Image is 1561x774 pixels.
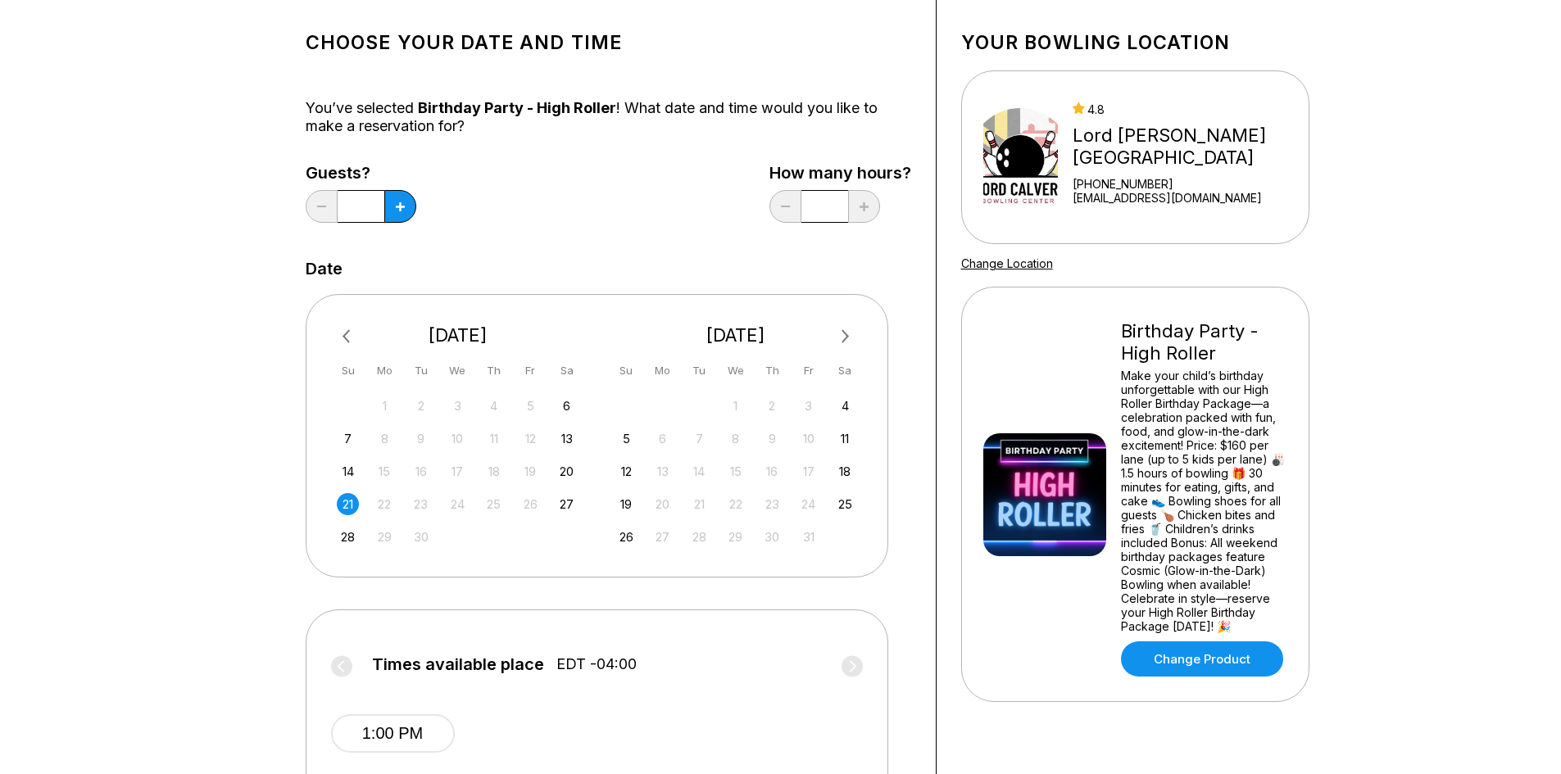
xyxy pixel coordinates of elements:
div: Not available Thursday, September 4th, 2025 [483,395,505,417]
div: Not available Friday, October 17th, 2025 [797,460,819,482]
div: Not available Tuesday, September 9th, 2025 [410,428,432,450]
h1: Your bowling location [961,31,1309,54]
button: Next Month [833,324,859,350]
div: Not available Wednesday, October 8th, 2025 [724,428,746,450]
div: Mo [651,360,674,382]
div: Not available Monday, October 27th, 2025 [651,526,674,548]
div: Choose Sunday, September 21st, 2025 [337,493,359,515]
div: Choose Saturday, October 11th, 2025 [834,428,856,450]
div: [PHONE_NUMBER] [1073,177,1301,191]
a: [EMAIL_ADDRESS][DOMAIN_NAME] [1073,191,1301,205]
div: We [724,360,746,382]
div: Choose Saturday, October 25th, 2025 [834,493,856,515]
div: Sa [834,360,856,382]
div: month 2025-09 [335,393,581,548]
div: Tu [688,360,710,382]
div: Not available Monday, September 15th, 2025 [374,460,396,482]
div: Not available Wednesday, September 10th, 2025 [447,428,469,450]
div: Not available Wednesday, September 24th, 2025 [447,493,469,515]
span: Birthday Party - High Roller [418,99,616,116]
div: Birthday Party - High Roller [1121,320,1287,364]
div: Not available Friday, September 5th, 2025 [520,395,542,417]
button: Previous Month [335,324,361,350]
div: Choose Sunday, October 5th, 2025 [615,428,638,450]
div: Choose Sunday, September 14th, 2025 [337,460,359,482]
div: Not available Wednesday, September 17th, 2025 [447,460,469,482]
div: Not available Tuesday, September 23rd, 2025 [410,493,432,515]
span: EDT -04:00 [556,655,637,673]
div: Choose Saturday, September 20th, 2025 [556,460,578,482]
div: [DATE] [609,324,863,346]
div: 4.8 [1073,102,1301,116]
div: Th [761,360,783,382]
div: Not available Thursday, October 16th, 2025 [761,460,783,482]
div: Not available Friday, October 10th, 2025 [797,428,819,450]
div: Not available Monday, September 22nd, 2025 [374,493,396,515]
div: Not available Thursday, September 18th, 2025 [483,460,505,482]
div: Choose Sunday, September 7th, 2025 [337,428,359,450]
div: month 2025-10 [613,393,859,548]
a: Change Product [1121,641,1283,677]
div: Not available Tuesday, September 30th, 2025 [410,526,432,548]
div: Not available Tuesday, October 14th, 2025 [688,460,710,482]
div: Not available Thursday, October 2nd, 2025 [761,395,783,417]
div: Th [483,360,505,382]
div: Not available Monday, October 20th, 2025 [651,493,674,515]
div: Not available Friday, September 19th, 2025 [520,460,542,482]
div: Not available Monday, October 13th, 2025 [651,460,674,482]
div: Choose Sunday, October 19th, 2025 [615,493,638,515]
div: Not available Tuesday, October 7th, 2025 [688,428,710,450]
div: Fr [520,360,542,382]
div: Not available Monday, September 29th, 2025 [374,526,396,548]
div: Not available Friday, October 31st, 2025 [797,526,819,548]
div: Not available Monday, September 8th, 2025 [374,428,396,450]
div: You’ve selected ! What date and time would you like to make a reservation for? [306,99,911,135]
div: Choose Sunday, October 12th, 2025 [615,460,638,482]
div: Not available Tuesday, September 2nd, 2025 [410,395,432,417]
div: Not available Tuesday, October 28th, 2025 [688,526,710,548]
div: Su [615,360,638,382]
div: Not available Friday, September 26th, 2025 [520,493,542,515]
div: Choose Sunday, September 28th, 2025 [337,526,359,548]
div: Not available Wednesday, October 29th, 2025 [724,526,746,548]
div: Choose Saturday, September 27th, 2025 [556,493,578,515]
div: Choose Saturday, September 13th, 2025 [556,428,578,450]
div: Not available Wednesday, October 15th, 2025 [724,460,746,482]
div: Not available Tuesday, October 21st, 2025 [688,493,710,515]
div: We [447,360,469,382]
div: Make your child’s birthday unforgettable with our High Roller Birthday Package—a celebration pack... [1121,369,1287,633]
button: 1:00 PM [331,714,455,753]
div: Choose Saturday, October 18th, 2025 [834,460,856,482]
h1: Choose your Date and time [306,31,911,54]
div: Not available Tuesday, September 16th, 2025 [410,460,432,482]
div: Mo [374,360,396,382]
div: Not available Thursday, September 11th, 2025 [483,428,505,450]
div: Sa [556,360,578,382]
div: Not available Friday, October 3rd, 2025 [797,395,819,417]
img: Lord Calvert Bowling Center [983,96,1059,219]
div: Not available Wednesday, October 22nd, 2025 [724,493,746,515]
div: Not available Monday, September 1st, 2025 [374,395,396,417]
div: Not available Thursday, October 23rd, 2025 [761,493,783,515]
label: Guests? [306,164,416,182]
div: Not available Wednesday, September 3rd, 2025 [447,395,469,417]
label: Date [306,260,343,278]
div: Not available Thursday, September 25th, 2025 [483,493,505,515]
div: Lord [PERSON_NAME][GEOGRAPHIC_DATA] [1073,124,1301,169]
div: Not available Monday, October 6th, 2025 [651,428,674,450]
label: How many hours? [769,164,911,182]
span: Times available place [372,655,544,673]
div: Su [337,360,359,382]
div: Choose Saturday, October 4th, 2025 [834,395,856,417]
div: [DATE] [331,324,585,346]
div: Fr [797,360,819,382]
div: Not available Wednesday, October 1st, 2025 [724,395,746,417]
a: Change Location [961,256,1053,270]
div: Not available Friday, September 12th, 2025 [520,428,542,450]
div: Not available Thursday, October 9th, 2025 [761,428,783,450]
div: Choose Sunday, October 26th, 2025 [615,526,638,548]
div: Not available Friday, October 24th, 2025 [797,493,819,515]
div: Tu [410,360,432,382]
div: Choose Saturday, September 6th, 2025 [556,395,578,417]
div: Not available Thursday, October 30th, 2025 [761,526,783,548]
